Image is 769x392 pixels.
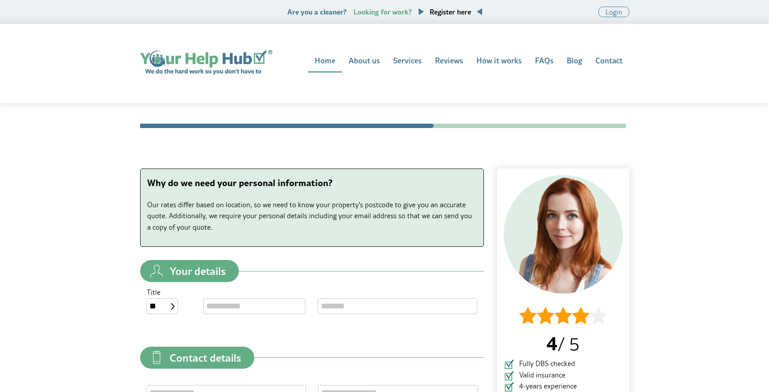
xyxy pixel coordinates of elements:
[504,370,623,381] li: Valid insurance
[147,176,477,190] p: Why do we need your personal information?
[560,50,589,73] a: Blog
[529,124,578,128] li: Address
[147,261,167,281] img: your-details.svg
[147,289,191,296] label: Title
[140,50,272,75] img: Your Help Hub logo
[589,50,629,73] a: Contact
[504,327,623,358] p: / 5
[577,124,626,128] li: Contractor
[528,50,560,73] a: FAQs
[386,50,428,73] a: Services
[170,352,241,363] span: Contact details
[428,50,470,73] a: Reviews
[598,7,629,17] a: Login
[308,50,342,73] a: Home
[147,199,477,233] p: Our rates differ based on location, so we need to know your property's postcode to give you an ac...
[504,358,623,370] li: Fully DBS checked
[287,7,482,16] p: Are you a cleaner?
[147,348,167,367] img: contact-details.svg
[546,329,557,356] span: 4
[140,50,272,75] a: Home
[171,303,175,310] img: select-box.svg
[470,50,528,73] a: How it works
[342,50,386,73] a: About us
[353,7,412,17] span: Looking for work?
[433,124,482,128] li: Quote
[481,124,530,128] li: Time
[430,7,471,17] a: Register here
[504,381,623,392] li: 4-years experience
[170,266,226,276] span: Your details
[140,124,434,128] li: Contact
[504,175,623,294] img: Cleaner 3
[140,154,629,169] h1: Contact details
